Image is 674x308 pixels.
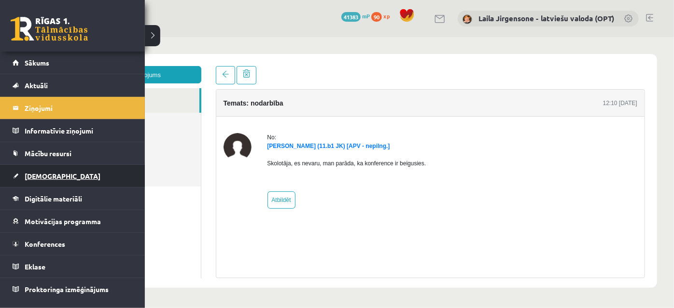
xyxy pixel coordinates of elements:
[13,255,133,278] a: Eklase
[25,97,133,119] legend: Ziņojumi
[13,278,133,300] a: Proktoringa izmēģinājums
[13,52,133,74] a: Sākums
[341,12,361,22] span: 41383
[229,96,388,105] div: No:
[29,100,162,125] a: Nosūtītie
[371,12,382,22] span: 90
[13,120,133,142] a: Informatīvie ziņojumi
[25,81,48,90] span: Aktuāli
[25,262,45,271] span: Eklase
[29,29,163,46] a: Jauns ziņojums
[13,210,133,232] a: Motivācijas programma
[25,217,101,226] span: Motivācijas programma
[25,149,71,158] span: Mācību resursi
[25,58,49,67] span: Sākums
[185,62,245,70] h4: Temats: nodarbība
[13,74,133,96] a: Aktuāli
[25,194,82,203] span: Digitālie materiāli
[13,97,133,119] a: Ziņojumi
[13,142,133,164] a: Mācību resursi
[13,165,133,187] a: [DEMOGRAPHIC_DATA]
[229,122,388,131] p: Skolotāja, es nevaru, man parāda, ka konference ir beigusies.
[362,12,370,20] span: mP
[11,17,88,41] a: Rīgas 1. Tālmācības vidusskola
[383,12,390,20] span: xp
[29,76,162,100] a: Administrācijas ziņas
[29,51,161,76] a: Ienākošie
[463,14,472,24] img: Laila Jirgensone - latviešu valoda (OPT)
[25,172,100,180] span: [DEMOGRAPHIC_DATA]
[13,187,133,210] a: Digitālie materiāli
[229,154,257,172] a: Atbildēt
[29,125,162,149] a: Dzēstie
[229,106,351,112] a: [PERSON_NAME] (11.b1 JK) [APV - nepilng.]
[341,12,370,20] a: 41383 mP
[478,13,614,23] a: Laila Jirgensone - latviešu valoda (OPT)
[13,233,133,255] a: Konferences
[25,285,109,294] span: Proktoringa izmēģinājums
[185,96,213,124] img: Kristina Ishchenko
[371,12,394,20] a: 90 xp
[25,120,133,142] legend: Informatīvie ziņojumi
[564,62,599,70] div: 12:10 [DATE]
[25,240,65,248] span: Konferences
